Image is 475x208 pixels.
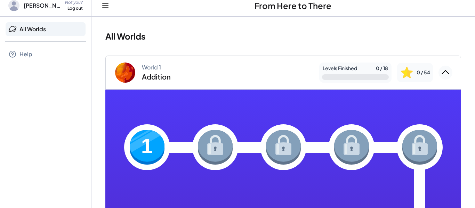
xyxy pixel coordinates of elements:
[402,130,437,165] img: svg%3e
[400,66,414,80] img: svg%3e
[111,59,139,86] img: world_1-Dr-aa4MT.svg
[323,65,357,72] div: Levels Finished
[266,130,301,165] img: svg%3e
[24,1,61,10] span: [PERSON_NAME]
[67,6,83,11] div: Log out
[19,25,46,33] div: All Worlds
[19,50,32,58] div: Help
[334,130,369,165] img: svg%3e
[417,69,430,76] div: 0 / 54
[376,65,388,72] div: 0 / 18
[438,66,452,80] button: Collapse World 1
[142,72,171,81] div: Addition
[142,64,161,71] div: World 1
[105,28,461,44] h2: All Worlds
[130,130,164,165] img: svg%3e
[198,130,233,165] img: svg%3e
